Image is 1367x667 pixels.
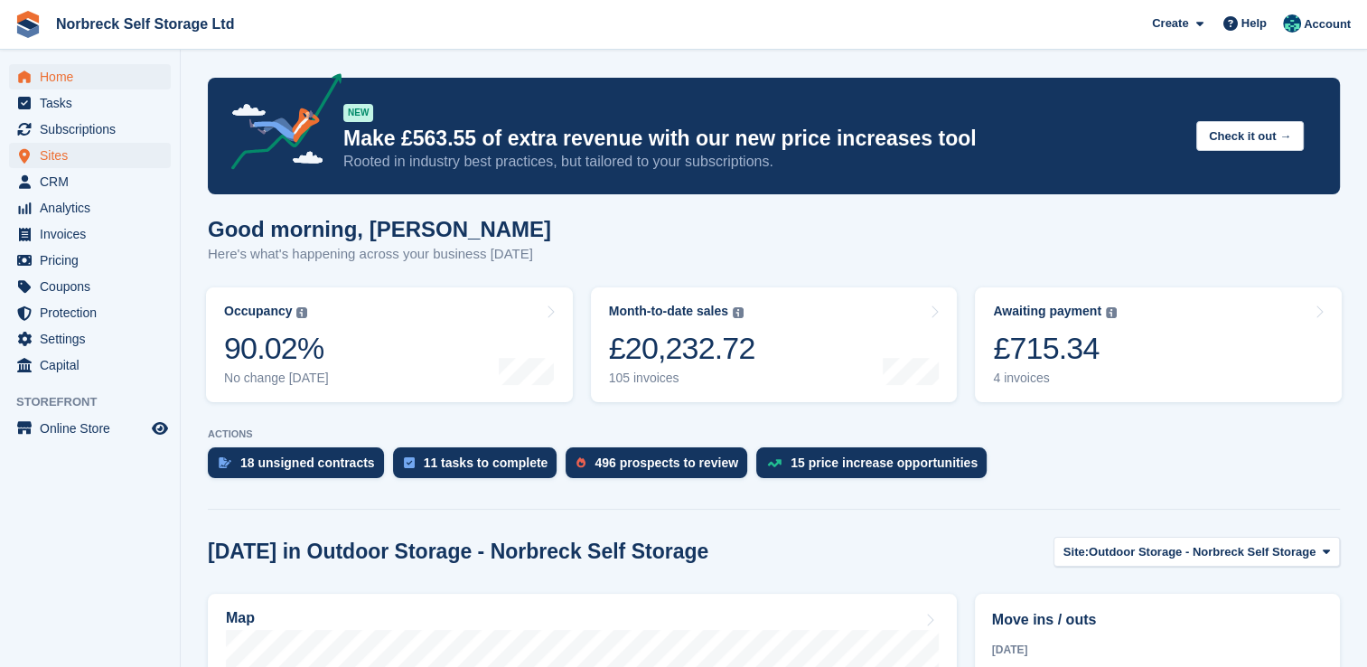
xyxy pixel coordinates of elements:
[424,456,548,470] div: 11 tasks to complete
[219,457,231,468] img: contract_signature_icon-13c848040528278c33f63329250d36e43548de30e8caae1d1a13099fd9432cc5.svg
[993,330,1117,367] div: £715.34
[40,90,148,116] span: Tasks
[14,11,42,38] img: stora-icon-8386f47178a22dfd0bd8f6a31ec36ba5ce8667c1dd55bd0f319d3a0aa187defe.svg
[404,457,415,468] img: task-75834270c22a3079a89374b754ae025e5fb1db73e45f91037f5363f120a921f8.svg
[1063,543,1089,561] span: Site:
[206,287,573,402] a: Occupancy 90.02% No change [DATE]
[9,416,171,441] a: menu
[9,300,171,325] a: menu
[1106,307,1117,318] img: icon-info-grey-7440780725fd019a000dd9b08b2336e03edf1995a4989e88bcd33f0948082b44.svg
[208,217,551,241] h1: Good morning, [PERSON_NAME]
[9,90,171,116] a: menu
[40,64,148,89] span: Home
[343,152,1182,172] p: Rooted in industry best practices, but tailored to your subscriptions.
[40,221,148,247] span: Invoices
[208,428,1340,440] p: ACTIONS
[9,64,171,89] a: menu
[40,352,148,378] span: Capital
[9,143,171,168] a: menu
[576,457,585,468] img: prospect-51fa495bee0391a8d652442698ab0144808aea92771e9ea1ae160a38d050c398.svg
[149,418,171,439] a: Preview store
[609,330,755,367] div: £20,232.72
[993,304,1101,319] div: Awaiting payment
[733,307,744,318] img: icon-info-grey-7440780725fd019a000dd9b08b2336e03edf1995a4989e88bcd33f0948082b44.svg
[343,104,373,122] div: NEW
[609,304,728,319] div: Month-to-date sales
[1089,543,1316,561] span: Outdoor Storage - Norbreck Self Storage
[208,540,708,564] h2: [DATE] in Outdoor Storage - Norbreck Self Storage
[240,456,375,470] div: 18 unsigned contracts
[566,447,756,487] a: 496 prospects to review
[1152,14,1188,33] span: Create
[40,300,148,325] span: Protection
[40,117,148,142] span: Subscriptions
[16,393,180,411] span: Storefront
[9,326,171,352] a: menu
[992,642,1323,658] div: [DATE]
[756,447,996,487] a: 15 price increase opportunities
[216,73,342,176] img: price-adjustments-announcement-icon-8257ccfd72463d97f412b2fc003d46551f7dbcb40ab6d574587a9cd5c0d94...
[9,195,171,221] a: menu
[49,9,241,39] a: Norbreck Self Storage Ltd
[993,371,1117,386] div: 4 invoices
[1196,121,1304,151] button: Check it out →
[9,352,171,378] a: menu
[595,456,738,470] div: 496 prospects to review
[40,169,148,194] span: CRM
[40,143,148,168] span: Sites
[791,456,978,470] div: 15 price increase opportunities
[296,307,307,318] img: icon-info-grey-7440780725fd019a000dd9b08b2336e03edf1995a4989e88bcd33f0948082b44.svg
[9,248,171,273] a: menu
[9,117,171,142] a: menu
[343,126,1182,152] p: Make £563.55 of extra revenue with our new price increases tool
[40,326,148,352] span: Settings
[208,447,393,487] a: 18 unsigned contracts
[40,274,148,299] span: Coupons
[393,447,566,487] a: 11 tasks to complete
[591,287,958,402] a: Month-to-date sales £20,232.72 105 invoices
[40,248,148,273] span: Pricing
[226,610,255,626] h2: Map
[40,195,148,221] span: Analytics
[224,304,292,319] div: Occupancy
[9,221,171,247] a: menu
[224,371,329,386] div: No change [DATE]
[767,459,782,467] img: price_increase_opportunities-93ffe204e8149a01c8c9dc8f82e8f89637d9d84a8eef4429ea346261dce0b2c0.svg
[224,330,329,367] div: 90.02%
[1283,14,1301,33] img: Sally King
[1304,15,1351,33] span: Account
[1241,14,1267,33] span: Help
[975,287,1342,402] a: Awaiting payment £715.34 4 invoices
[1053,537,1340,567] button: Site: Outdoor Storage - Norbreck Self Storage
[992,609,1323,631] h2: Move ins / outs
[40,416,148,441] span: Online Store
[9,274,171,299] a: menu
[9,169,171,194] a: menu
[609,371,755,386] div: 105 invoices
[208,244,551,265] p: Here's what's happening across your business [DATE]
